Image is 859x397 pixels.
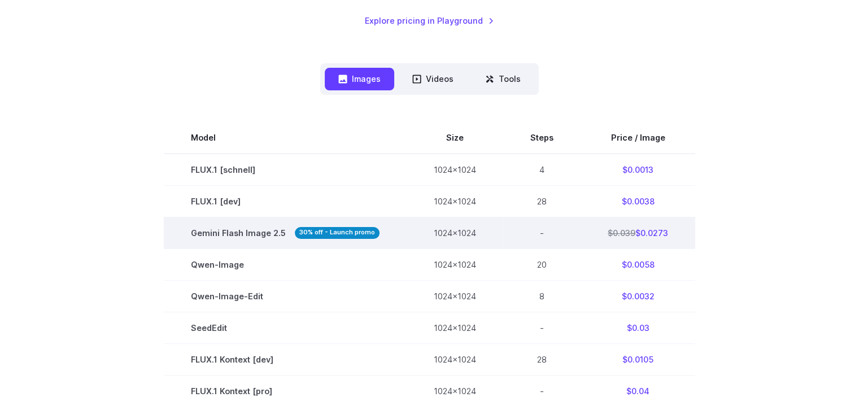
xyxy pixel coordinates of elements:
[325,68,394,90] button: Images
[581,185,695,217] td: $0.0038
[295,227,380,239] strong: 30% off - Launch promo
[407,185,503,217] td: 1024x1024
[503,280,581,312] td: 8
[581,248,695,280] td: $0.0058
[164,185,407,217] td: FLUX.1 [dev]
[581,280,695,312] td: $0.0032
[164,248,407,280] td: Qwen-Image
[608,228,635,238] s: $0.039
[407,248,503,280] td: 1024x1024
[581,154,695,186] td: $0.0013
[164,312,407,343] td: SeedEdit
[407,312,503,343] td: 1024x1024
[503,185,581,217] td: 28
[581,312,695,343] td: $0.03
[581,122,695,154] th: Price / Image
[581,343,695,375] td: $0.0105
[164,280,407,312] td: Qwen-Image-Edit
[407,217,503,248] td: 1024x1024
[399,68,467,90] button: Videos
[503,343,581,375] td: 28
[407,122,503,154] th: Size
[503,122,581,154] th: Steps
[503,248,581,280] td: 20
[365,14,494,27] a: Explore pricing in Playground
[472,68,534,90] button: Tools
[191,226,380,239] span: Gemini Flash Image 2.5
[407,343,503,375] td: 1024x1024
[164,154,407,186] td: FLUX.1 [schnell]
[164,343,407,375] td: FLUX.1 Kontext [dev]
[407,280,503,312] td: 1024x1024
[503,154,581,186] td: 4
[407,154,503,186] td: 1024x1024
[503,217,581,248] td: -
[164,122,407,154] th: Model
[581,217,695,248] td: $0.0273
[503,312,581,343] td: -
